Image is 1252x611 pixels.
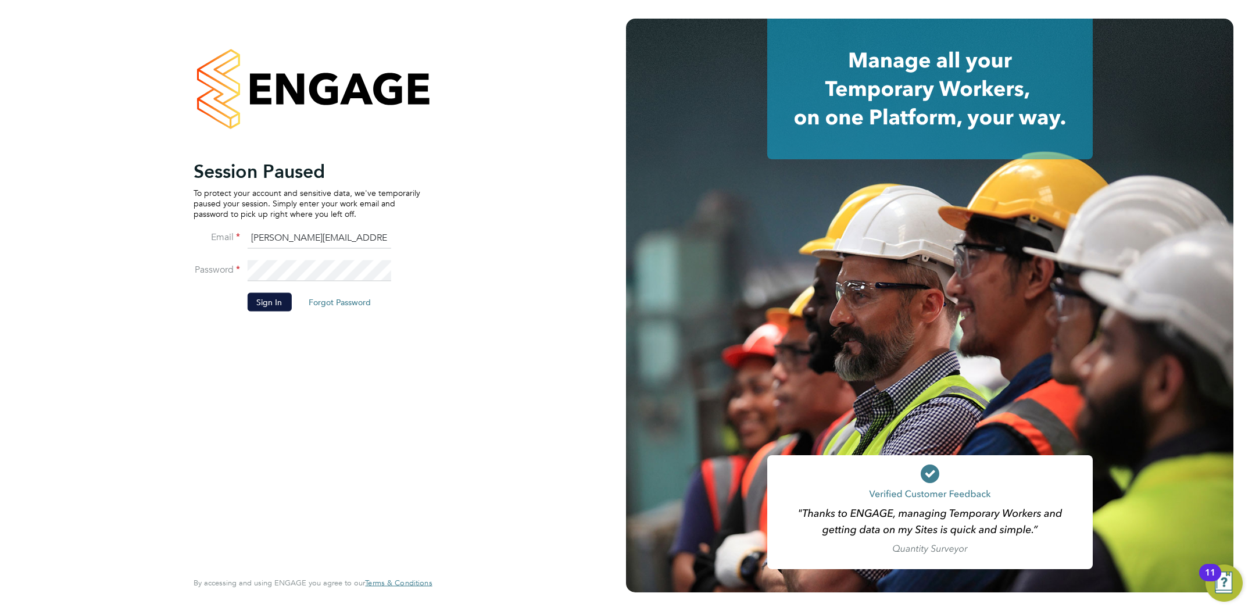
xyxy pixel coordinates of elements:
label: Email [194,231,240,243]
a: Terms & Conditions [365,578,432,588]
button: Forgot Password [299,292,380,311]
h2: Session Paused [194,159,420,183]
label: Password [194,263,240,276]
button: Sign In [247,292,291,311]
input: Enter your work email... [247,228,391,249]
button: Open Resource Center, 11 new notifications [1206,564,1243,602]
span: By accessing and using ENGAGE you agree to our [194,578,432,588]
div: 11 [1205,573,1215,588]
p: To protect your account and sensitive data, we've temporarily paused your session. Simply enter y... [194,187,420,219]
